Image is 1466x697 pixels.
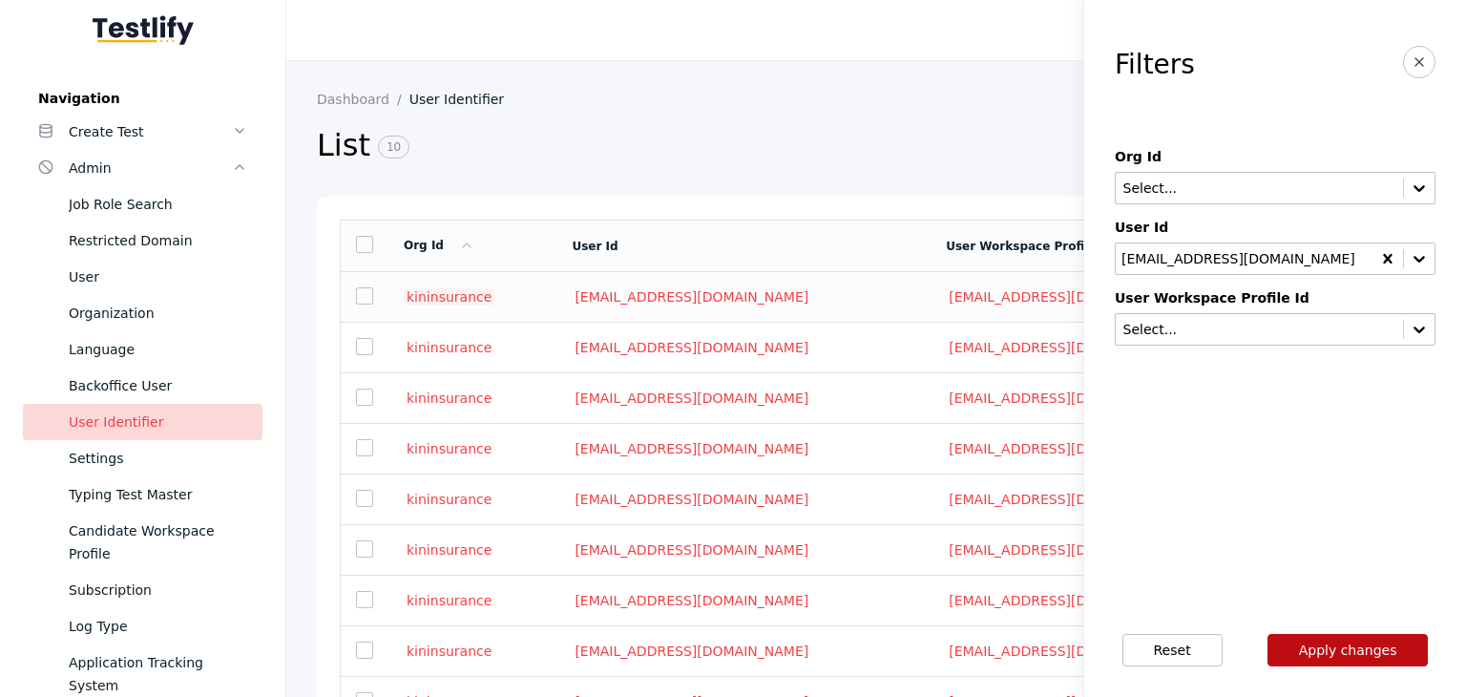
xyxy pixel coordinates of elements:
div: Organization [69,302,247,325]
a: User Workspace Profile Id [946,240,1113,253]
a: [EMAIL_ADDRESS][DOMAIN_NAME] [946,491,1185,508]
a: User Identifier [409,92,519,107]
a: [EMAIL_ADDRESS][DOMAIN_NAME] [946,643,1185,660]
a: [EMAIL_ADDRESS][DOMAIN_NAME] [572,592,811,609]
a: User Identifier [23,404,262,440]
h2: List [317,126,1293,166]
a: kininsurance [404,541,494,559]
a: [EMAIL_ADDRESS][DOMAIN_NAME] [946,541,1185,559]
a: Restricted Domain [23,222,262,259]
a: Log Type [23,608,262,644]
a: [EMAIL_ADDRESS][DOMAIN_NAME] [946,440,1185,457]
a: kininsurance [404,592,494,609]
span: 10 [378,136,409,158]
img: Testlify - Backoffice [93,15,194,45]
label: User Id [1115,220,1435,235]
div: Admin [69,157,232,180]
a: Job Role Search [23,186,262,222]
a: Language [23,331,262,368]
div: Language [69,338,247,361]
div: Subscription [69,579,247,602]
a: [EMAIL_ADDRESS][DOMAIN_NAME] [572,288,811,306]
div: Application Tracking System [69,651,247,697]
div: Create Test [69,120,232,143]
a: [EMAIL_ADDRESS][DOMAIN_NAME] [572,339,811,356]
h3: Filters [1115,50,1195,80]
a: [EMAIL_ADDRESS][DOMAIN_NAME] [572,390,811,407]
a: Organization [23,295,262,331]
div: Settings [69,447,247,470]
a: Settings [23,440,262,476]
a: kininsurance [404,440,494,457]
div: Restricted Domain [69,229,247,252]
label: User Workspace Profile Id [1115,290,1435,306]
div: Candidate Workspace Profile [69,519,247,565]
div: Backoffice User [69,374,247,397]
a: Dashboard [317,92,409,107]
button: Apply changes [1267,634,1429,666]
a: User Id [572,240,618,253]
a: [EMAIL_ADDRESS][DOMAIN_NAME] [572,643,811,660]
a: Subscription [23,572,262,608]
a: [EMAIL_ADDRESS][DOMAIN_NAME] [572,541,811,559]
div: Job Role Search [69,193,247,216]
a: kininsurance [404,339,494,356]
a: [EMAIL_ADDRESS][DOMAIN_NAME] [572,440,811,457]
a: kininsurance [404,491,494,508]
a: [EMAIL_ADDRESS][DOMAIN_NAME] [946,288,1185,306]
a: [EMAIL_ADDRESS][DOMAIN_NAME] [572,491,811,508]
a: User [23,259,262,295]
a: kininsurance [404,643,494,660]
label: Navigation [23,91,262,106]
a: Org Id [404,239,474,252]
div: Log Type [69,615,247,638]
a: Backoffice User [23,368,262,404]
a: Typing Test Master [23,476,262,513]
div: Typing Test Master [69,483,247,506]
a: kininsurance [404,288,494,306]
a: Candidate Workspace Profile [23,513,262,572]
a: [EMAIL_ADDRESS][DOMAIN_NAME] [946,390,1185,407]
div: User Identifier [69,411,247,433]
a: [EMAIL_ADDRESS][DOMAIN_NAME] [946,339,1185,356]
button: Reset [1122,634,1223,666]
div: User [69,265,247,288]
label: Org Id [1115,149,1435,164]
a: [EMAIL_ADDRESS][DOMAIN_NAME] [946,592,1185,609]
a: kininsurance [404,390,494,407]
